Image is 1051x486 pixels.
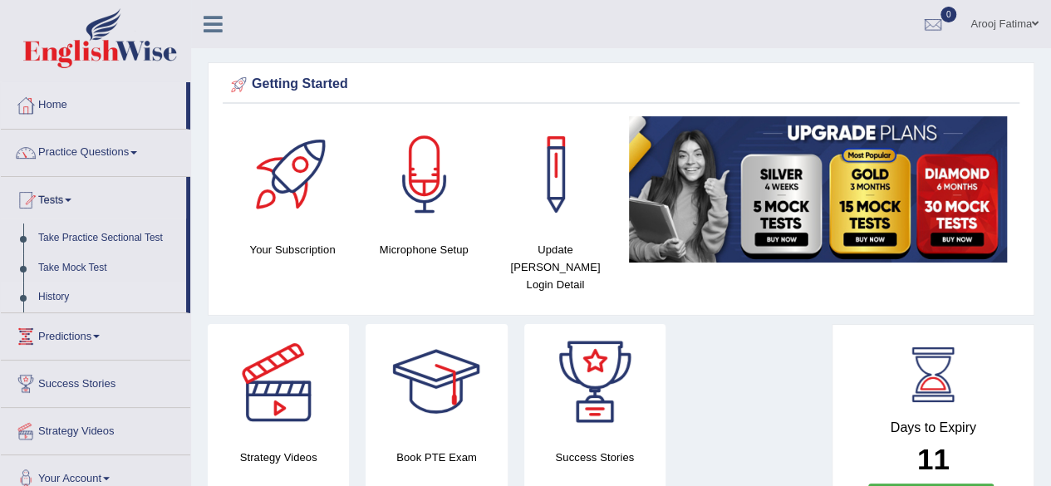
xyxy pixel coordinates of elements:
[31,223,186,253] a: Take Practice Sectional Test
[1,408,190,449] a: Strategy Videos
[1,130,190,171] a: Practice Questions
[917,443,950,475] b: 11
[940,7,957,22] span: 0
[227,72,1015,97] div: Getting Started
[208,449,349,466] h4: Strategy Videos
[1,361,190,402] a: Success Stories
[366,449,507,466] h4: Book PTE Exam
[851,420,1015,435] h4: Days to Expiry
[235,241,350,258] h4: Your Subscription
[366,241,481,258] h4: Microphone Setup
[1,313,190,355] a: Predictions
[31,253,186,283] a: Take Mock Test
[31,282,186,312] a: History
[1,177,186,218] a: Tests
[524,449,665,466] h4: Success Stories
[629,116,1007,263] img: small5.jpg
[1,82,186,124] a: Home
[498,241,612,293] h4: Update [PERSON_NAME] Login Detail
